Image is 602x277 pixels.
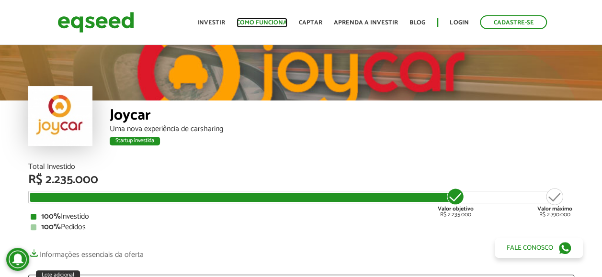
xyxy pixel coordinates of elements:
[28,163,574,171] div: Total Investido
[110,137,160,145] div: Startup investida
[28,174,574,186] div: R$ 2.235.000
[237,20,287,26] a: Como funciona
[31,223,572,231] div: Pedidos
[299,20,322,26] a: Captar
[495,238,583,258] a: Fale conosco
[450,20,468,26] a: Login
[334,20,398,26] a: Aprenda a investir
[110,108,574,125] div: Joycar
[57,10,134,35] img: EqSeed
[437,187,473,218] div: R$ 2.235.000
[31,213,572,221] div: Investido
[409,20,425,26] a: Blog
[537,187,572,218] div: R$ 2.790.000
[28,245,144,259] a: Informações essenciais da oferta
[110,125,574,133] div: Uma nova experiência de carsharing
[437,204,473,213] strong: Valor objetivo
[480,15,547,29] a: Cadastre-se
[41,221,61,233] strong: 100%
[537,204,572,213] strong: Valor máximo
[197,20,225,26] a: Investir
[41,210,61,223] strong: 100%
